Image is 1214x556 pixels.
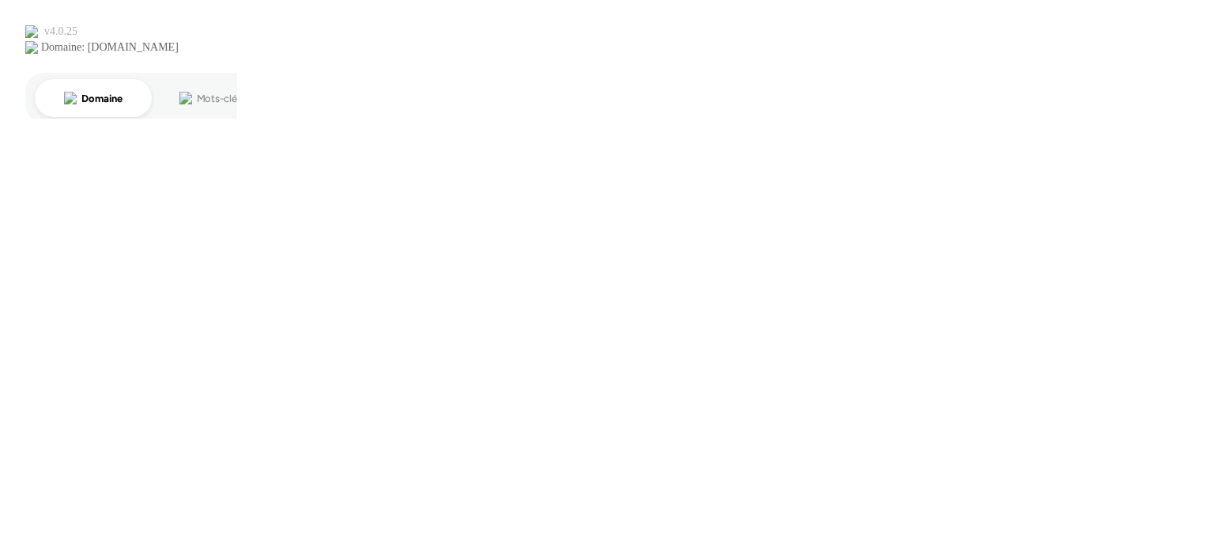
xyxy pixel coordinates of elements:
div: Mots-clés [197,93,242,104]
img: website_grey.svg [25,41,38,54]
div: Domaine: [DOMAIN_NAME] [41,41,179,54]
img: tab_keywords_by_traffic_grey.svg [179,92,192,104]
div: v 4.0.25 [44,25,77,38]
img: tab_domain_overview_orange.svg [64,92,77,104]
div: Domaine [81,93,122,104]
img: logo_orange.svg [25,25,38,38]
